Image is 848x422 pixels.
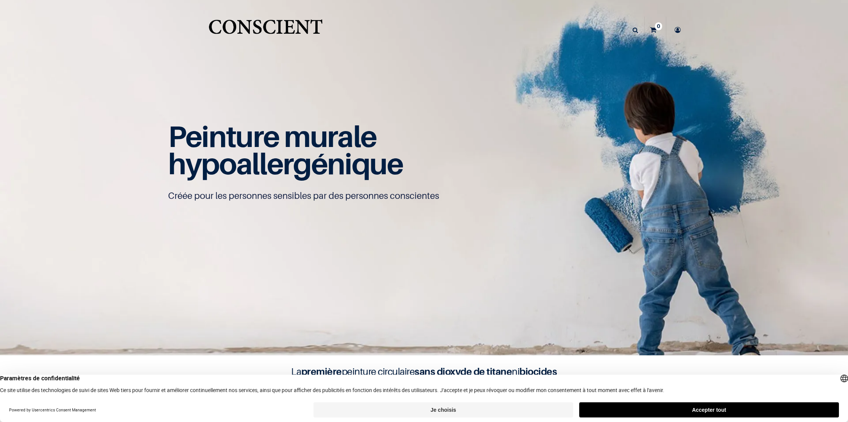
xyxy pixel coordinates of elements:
[207,15,324,45] img: Conscient
[519,366,557,377] b: biocides
[168,119,377,154] span: Peinture murale
[168,190,680,202] p: Créée pour les personnes sensibles par des personnes conscientes
[301,366,342,377] b: première
[645,17,666,43] a: 0
[273,364,575,379] h4: La peinture circulaire ni
[655,22,662,30] sup: 0
[415,366,512,377] b: sans dioxyde de titane
[207,15,324,45] a: Logo of Conscient
[168,146,403,181] span: hypoallergénique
